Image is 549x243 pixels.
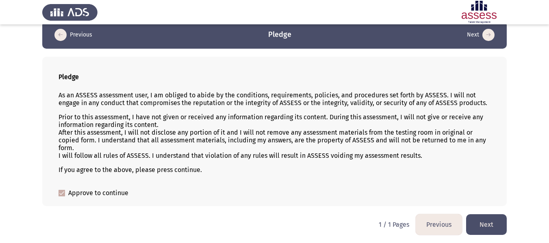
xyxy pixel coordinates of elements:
b: Pledge [59,73,79,81]
p: 1 / 1 Pages [379,221,409,228]
button: load next page [464,28,497,41]
button: load next page [466,214,507,235]
button: load previous page [416,214,462,235]
button: load previous page [52,28,95,41]
p: As an ASSESS assessment user, I am obliged to abide by the conditions, requirements, policies, an... [59,91,490,107]
img: Assessment logo of ASSESS English Language Assessment (3 Module) (Ad - IB) [451,1,507,24]
img: Assess Talent Management logo [42,1,98,24]
span: Approve to continue [68,188,128,198]
p: Prior to this assessment, I have not given or received any information regarding its content. Dur... [59,113,490,159]
h3: Pledge [268,30,291,40]
p: If you agree to the above, please press continue. [59,166,490,174]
